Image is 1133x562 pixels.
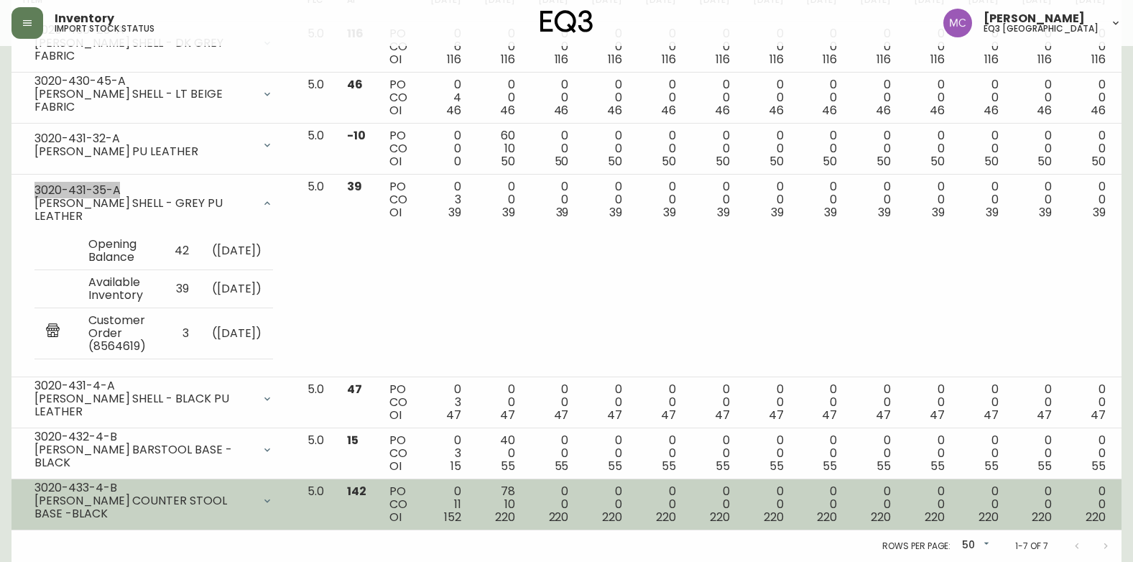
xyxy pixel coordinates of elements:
span: 55 [984,458,999,474]
div: 0 0 [1022,485,1053,524]
div: 3020-431-4-A [34,379,253,392]
span: 220 [656,509,676,525]
span: 55 [608,458,622,474]
span: 39 [502,204,515,221]
span: 46 [500,102,515,119]
span: Inventory [55,13,114,24]
div: 0 0 [968,434,999,473]
img: 6dbdb61c5655a9a555815750a11666cc [943,9,972,37]
span: 116 [823,51,837,68]
div: 0 0 [860,485,891,524]
span: 50 [662,153,676,170]
div: [PERSON_NAME] COUNTER STOOL BASE -BLACK [34,494,253,520]
span: 220 [871,509,891,525]
div: 0 6 [430,27,461,66]
span: 46 [876,102,891,119]
div: 0 0 [860,129,891,168]
span: OI [389,204,402,221]
div: 0 0 [645,180,676,219]
div: 0 0 [538,27,569,66]
div: 0 0 [753,78,784,117]
span: 39 [347,178,362,195]
span: 116 [662,51,676,68]
td: 39 [163,270,200,308]
span: 116 [501,51,515,68]
span: 116 [555,51,569,68]
div: 0 0 [806,383,837,422]
div: 0 0 [968,180,999,219]
div: 0 0 [591,78,622,117]
span: 39 [663,204,676,221]
span: 47 [446,407,461,423]
span: 220 [710,509,730,525]
span: 55 [662,458,676,474]
span: 46 [347,76,363,93]
span: 50 [555,153,569,170]
div: 0 0 [645,383,676,422]
span: 116 [1091,51,1106,68]
div: 0 0 [699,78,730,117]
td: Customer Order (8564619) [77,308,163,359]
div: 78 10 [484,485,515,524]
div: 0 0 [484,78,515,117]
div: [PERSON_NAME] SHELL - GREY PU LEATHER [34,197,253,223]
div: 0 0 [645,27,676,66]
div: 0 0 [1075,434,1106,473]
span: 47 [769,407,784,423]
img: logo [540,10,593,33]
td: 5.0 [296,22,336,73]
div: 3020-433-4-B[PERSON_NAME] COUNTER STOOL BASE -BLACK [23,485,285,517]
span: 220 [549,509,569,525]
span: 47 [715,407,730,423]
span: 46 [769,102,784,119]
div: 0 0 [699,129,730,168]
td: 5.0 [296,175,336,377]
div: 0 0 [484,180,515,219]
span: 47 [554,407,569,423]
span: [PERSON_NAME] [984,13,1085,24]
div: 0 0 [699,485,730,524]
div: 0 0 [484,383,515,422]
span: 55 [1091,458,1106,474]
span: 46 [446,102,461,119]
span: 55 [877,458,891,474]
span: 47 [876,407,891,423]
div: 0 0 [1075,383,1106,422]
div: 0 0 [1022,180,1053,219]
div: 0 0 [591,434,622,473]
h5: eq3 [GEOGRAPHIC_DATA] [984,24,1099,33]
p: 1-7 of 7 [1015,540,1048,553]
span: 116 [447,51,461,68]
div: 40 0 [484,434,515,473]
td: Available Inventory [77,270,163,308]
span: 116 [769,51,784,68]
div: 0 0 [1022,129,1053,168]
div: 0 3 [430,434,461,473]
span: 15 [347,432,359,448]
div: PO CO [389,129,407,168]
span: 15 [450,458,461,474]
div: 0 3 [430,383,461,422]
div: PO CO [389,383,407,422]
span: 47 [984,407,999,423]
div: 3020-430-45-A [34,75,253,88]
div: 0 0 [860,180,891,219]
div: 0 0 [753,485,784,524]
div: PO CO [389,78,407,117]
div: 0 0 [699,180,730,219]
span: 39 [1039,204,1052,221]
div: 0 0 [968,78,999,117]
td: 5.0 [296,428,336,479]
span: 0 [454,153,461,170]
span: 116 [1037,51,1052,68]
div: PO CO [389,27,407,66]
div: 0 0 [806,27,837,66]
div: 0 0 [1022,434,1053,473]
div: 3020-431-4-A[PERSON_NAME] SHELL - BLACK PU LEATHER [23,383,285,415]
div: 0 0 [699,27,730,66]
div: 0 0 [753,434,784,473]
span: 142 [347,483,366,499]
div: [PERSON_NAME] SHELL - DK GREY FABRIC [34,37,253,63]
span: 39 [609,204,622,221]
td: 5.0 [296,377,336,428]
